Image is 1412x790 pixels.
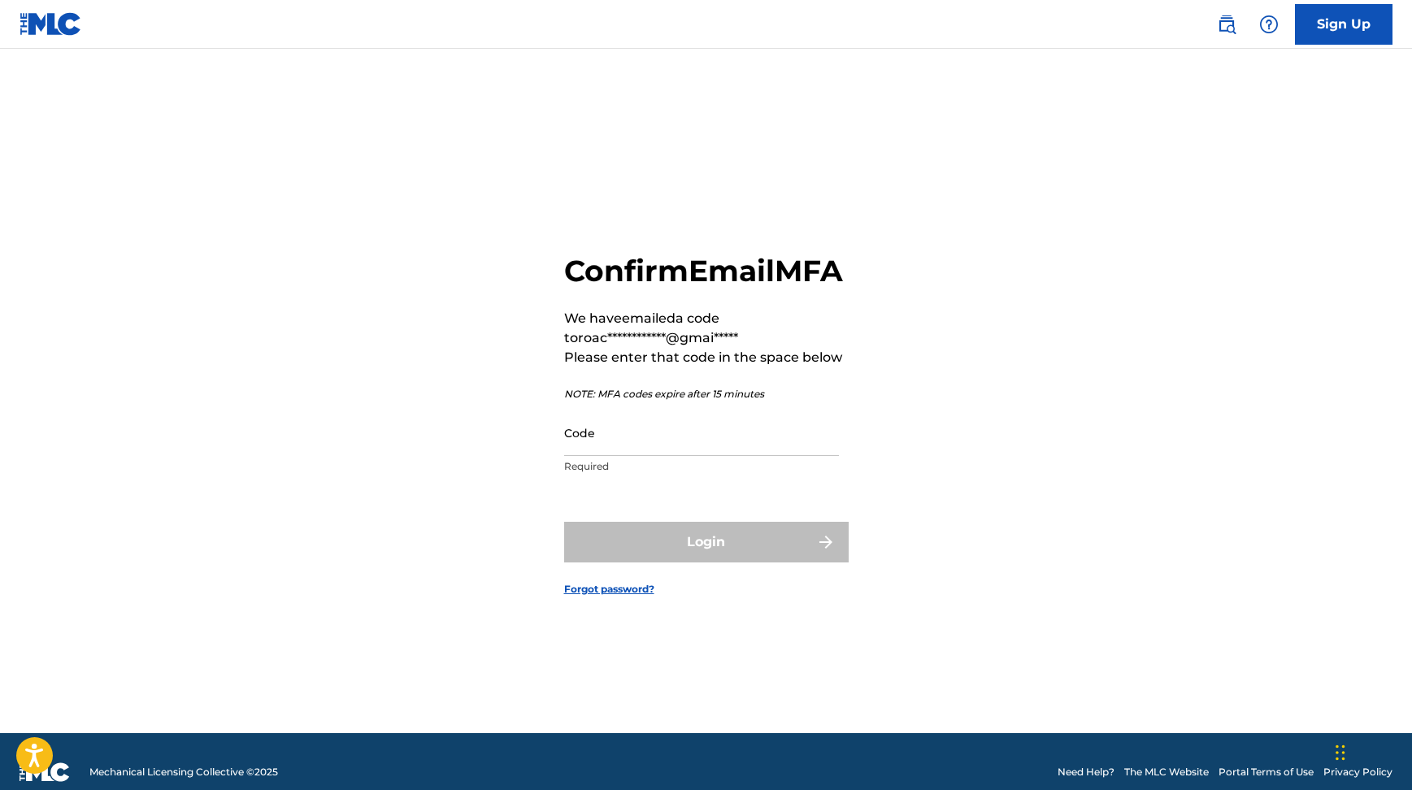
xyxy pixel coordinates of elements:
[1295,4,1392,45] a: Sign Up
[20,12,82,36] img: MLC Logo
[1124,765,1209,779] a: The MLC Website
[1259,15,1279,34] img: help
[1253,8,1285,41] div: Help
[564,582,654,597] a: Forgot password?
[1331,712,1412,790] iframe: Chat Widget
[89,765,278,779] span: Mechanical Licensing Collective © 2025
[1217,15,1236,34] img: search
[564,459,839,474] p: Required
[564,348,849,367] p: Please enter that code in the space below
[1336,728,1345,777] div: Drag
[1323,765,1392,779] a: Privacy Policy
[1219,765,1314,779] a: Portal Terms of Use
[1058,765,1114,779] a: Need Help?
[564,253,849,289] h2: Confirm Email MFA
[564,387,849,402] p: NOTE: MFA codes expire after 15 minutes
[1210,8,1243,41] a: Public Search
[20,762,70,782] img: logo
